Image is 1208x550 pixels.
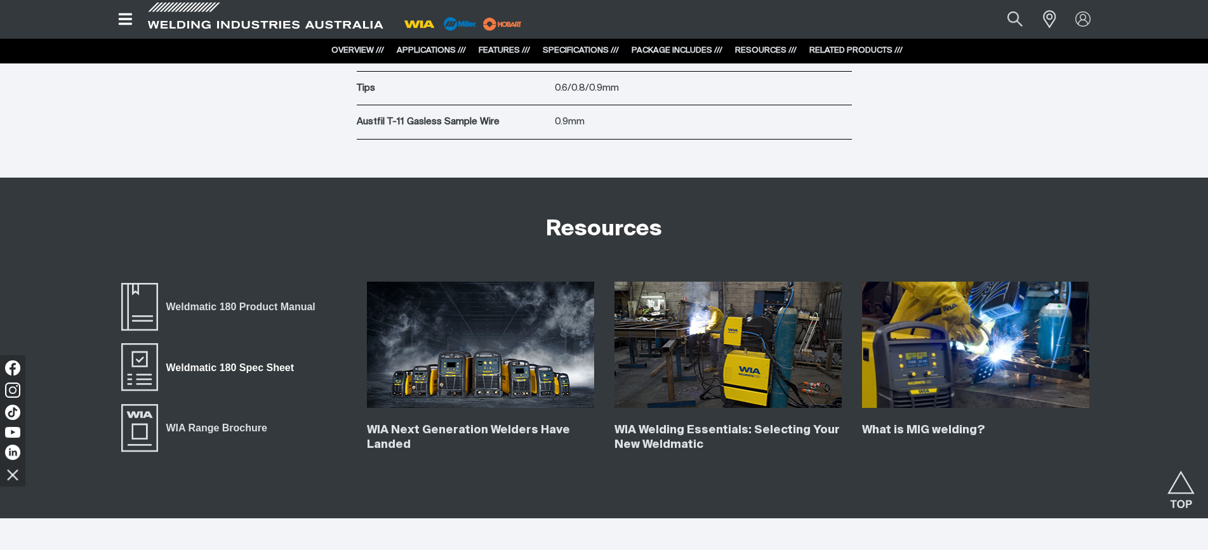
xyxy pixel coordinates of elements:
input: Product name or item number... [977,5,1036,34]
a: APPLICATIONS /// [397,46,466,55]
a: RESOURCES /// [735,46,797,55]
p: Austfil T-11 Gasless Sample Wire [357,115,548,129]
h2: Resources [546,216,662,244]
a: WIA Next Generation Welders Have Landed [367,424,570,450]
img: miller [479,15,526,34]
img: TikTok [5,405,20,420]
img: YouTube [5,427,20,438]
p: Tips [357,81,548,96]
button: Scroll to top [1167,471,1195,499]
a: SPECIFICATIONS /// [543,46,619,55]
a: PACKAGE INCLUDES /// [632,46,722,55]
span: Weldmatic 180 Spec Sheet [158,359,302,376]
a: FEATURES /// [479,46,530,55]
img: LinkedIn [5,445,20,460]
a: Weldmatic 180 Product Manual [119,282,324,332]
a: WIA Welding Essentials: Selecting Your New Weldmatic [614,424,840,450]
a: miller [479,19,526,29]
span: WIA Range Brochure [158,420,275,436]
img: WIA Welding Essentials: Selecting Your New Weldmatic [614,282,842,409]
img: WIA Next Generation Welders Have Landed [367,282,594,409]
button: Search products [993,5,1037,34]
img: hide socials [2,464,23,485]
a: RELATED PRODUCTS /// [809,46,903,55]
img: Facebook [5,360,20,376]
img: What is MIG welding? [862,282,1089,409]
a: Weldmatic 180 Spec Sheet [119,342,302,393]
a: OVERVIEW /// [331,46,384,55]
p: 0.6/0.8/0.9mm [555,81,852,96]
a: What is MIG welding? [862,424,985,436]
p: 0.9mm [555,115,852,129]
a: WIA Range Brochure [119,402,275,453]
span: Weldmatic 180 Product Manual [158,299,324,315]
img: Instagram [5,383,20,398]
